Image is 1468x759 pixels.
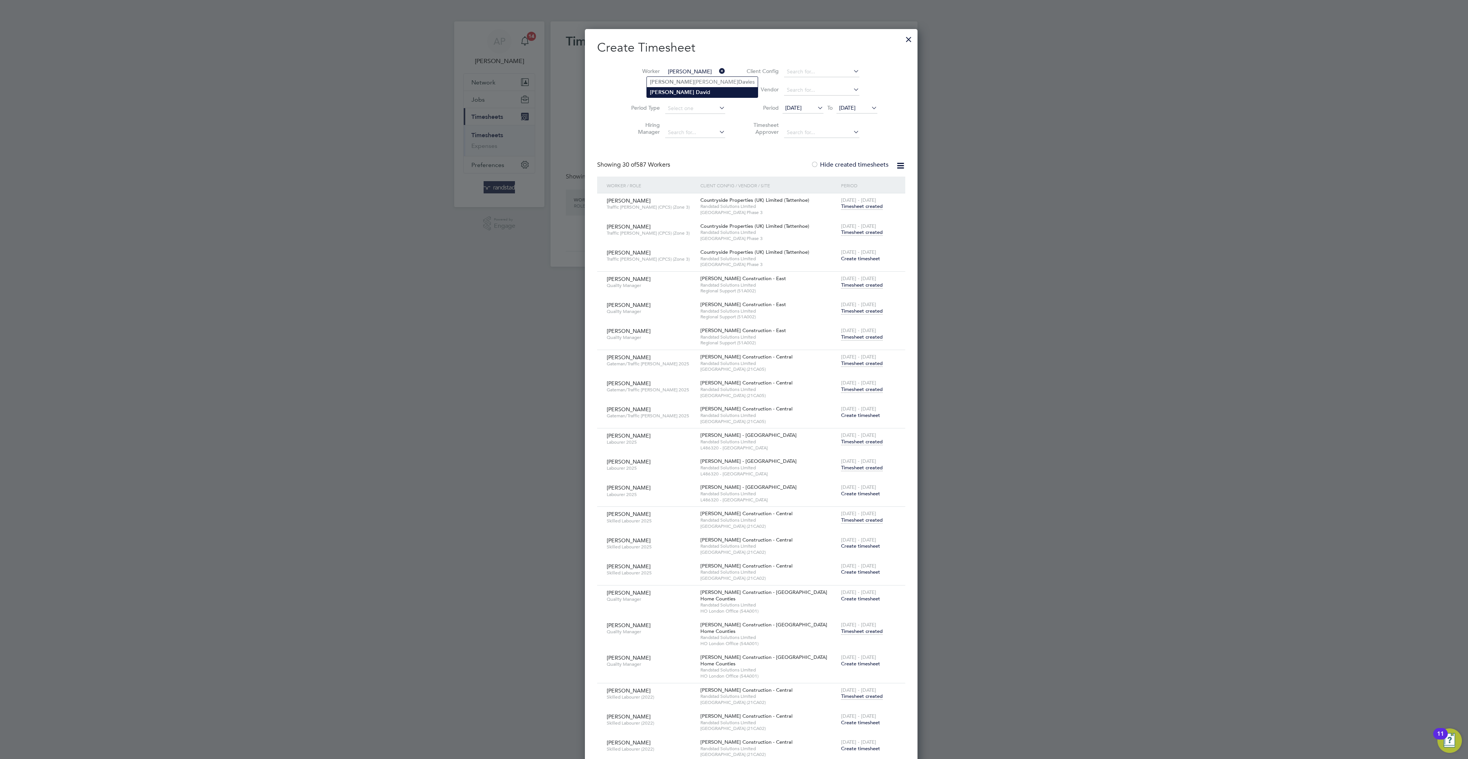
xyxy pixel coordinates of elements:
[607,458,651,465] span: [PERSON_NAME]
[700,725,837,731] span: [GEOGRAPHIC_DATA] (21CA02)
[700,602,837,608] span: Randstad Solutions Limited
[625,104,660,111] label: Period Type
[841,510,876,517] span: [DATE] - [DATE]
[841,405,876,412] span: [DATE] - [DATE]
[841,229,883,236] span: Timesheet created
[784,66,859,77] input: Search for...
[700,687,792,693] span: [PERSON_NAME] Construction - Central
[700,197,809,203] span: Countryside Properties (UK) Limited (Tattenhoe)
[650,89,694,96] b: [PERSON_NAME]
[841,203,883,210] span: Timesheet created
[700,497,837,503] span: L486320 - [GEOGRAPHIC_DATA]
[785,104,802,111] span: [DATE]
[841,360,883,367] span: Timesheet created
[622,161,670,169] span: 587 Workers
[607,694,695,700] span: Skilled Labourer (2022)
[841,223,876,229] span: [DATE] - [DATE]
[700,569,837,575] span: Randstad Solutions Limited
[665,66,725,77] input: Search for...
[607,361,695,367] span: Gateman/Traffic [PERSON_NAME] 2025
[784,127,859,138] input: Search for...
[607,622,651,629] span: [PERSON_NAME]
[841,654,876,660] span: [DATE] - [DATE]
[841,308,883,315] span: Timesheet created
[607,720,695,726] span: Skilled Labourer (2022)
[700,308,837,314] span: Randstad Solutions Limited
[607,282,695,289] span: Quality Manager
[700,229,837,235] span: Randstad Solutions Limited
[841,275,876,282] span: [DATE] - [DATE]
[841,490,880,497] span: Create timesheet
[625,68,660,75] label: Worker
[607,654,651,661] span: [PERSON_NAME]
[700,589,827,602] span: [PERSON_NAME] Construction - [GEOGRAPHIC_DATA] Home Counties
[607,413,695,419] span: Gateman/Traffic [PERSON_NAME] 2025
[607,484,651,491] span: [PERSON_NAME]
[607,354,651,361] span: [PERSON_NAME]
[696,89,706,96] b: Dav
[700,641,837,647] span: HO London Office (54A001)
[700,249,809,255] span: Countryside Properties (UK) Limited (Tattenhoe)
[825,103,835,113] span: To
[607,713,651,720] span: [PERSON_NAME]
[625,122,660,135] label: Hiring Manager
[841,412,880,418] span: Create timesheet
[841,249,876,255] span: [DATE] - [DATE]
[607,491,695,498] span: Labourer 2025
[665,103,725,114] input: Select one
[700,654,827,667] span: [PERSON_NAME] Construction - [GEOGRAPHIC_DATA] Home Counties
[841,484,876,490] span: [DATE] - [DATE]
[784,85,859,96] input: Search for...
[700,537,792,543] span: [PERSON_NAME] Construction - Central
[607,432,651,439] span: [PERSON_NAME]
[841,354,876,360] span: [DATE] - [DATE]
[700,209,837,216] span: [GEOGRAPHIC_DATA] Phase 3
[841,687,876,693] span: [DATE] - [DATE]
[841,517,883,524] span: Timesheet created
[700,517,837,523] span: Randstad Solutions Limited
[700,563,792,569] span: [PERSON_NAME] Construction - Central
[698,177,839,194] div: Client Config / Vendor / Site
[700,288,837,294] span: Regional Support (51A002)
[839,177,898,194] div: Period
[700,720,837,726] span: Randstad Solutions Limited
[841,693,883,700] span: Timesheet created
[700,334,837,340] span: Randstad Solutions Limited
[700,282,837,288] span: Randstad Solutions Limited
[700,360,837,367] span: Randstad Solutions Limited
[647,77,758,87] li: [PERSON_NAME] ies
[607,629,695,635] span: Quality Manager
[744,86,779,93] label: Vendor
[625,86,660,93] label: Site
[607,544,695,550] span: Skilled Labourer 2025
[700,471,837,477] span: L486320 - [GEOGRAPHIC_DATA]
[607,406,651,413] span: [PERSON_NAME]
[841,563,876,569] span: [DATE] - [DATE]
[700,491,837,497] span: Randstad Solutions Limited
[700,549,837,555] span: [GEOGRAPHIC_DATA] (21CA02)
[607,661,695,667] span: Quality Manager
[607,249,651,256] span: [PERSON_NAME]
[841,386,883,393] span: Timesheet created
[738,79,748,85] b: Dav
[607,387,695,393] span: Gateman/Traffic [PERSON_NAME] 2025
[841,334,883,341] span: Timesheet created
[607,334,695,341] span: Quality Manager
[700,667,837,673] span: Randstad Solutions Limited
[841,282,883,289] span: Timesheet created
[700,418,837,425] span: [GEOGRAPHIC_DATA] (21CA05)
[700,673,837,679] span: HO London Office (54A001)
[841,197,876,203] span: [DATE] - [DATE]
[1437,734,1444,744] div: 11
[841,255,880,262] span: Create timesheet
[607,197,651,204] span: [PERSON_NAME]
[607,439,695,445] span: Labourer 2025
[607,746,695,752] span: Skilled Labourer (2022)
[700,379,792,386] span: [PERSON_NAME] Construction - Central
[607,302,651,308] span: [PERSON_NAME]
[700,543,837,549] span: Randstad Solutions Limited
[607,739,651,746] span: [PERSON_NAME]
[607,328,651,334] span: [PERSON_NAME]
[700,439,837,445] span: Randstad Solutions Limited
[700,445,837,451] span: L486320 - [GEOGRAPHIC_DATA]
